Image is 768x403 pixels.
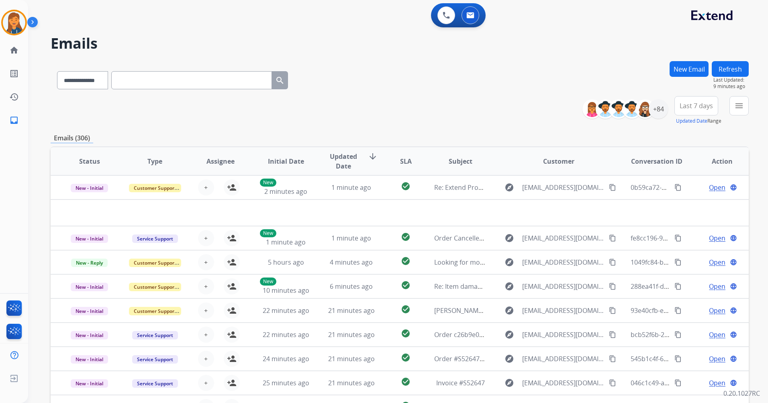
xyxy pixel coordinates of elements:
span: Subject [449,156,472,166]
mat-icon: content_copy [674,234,682,242]
span: New - Initial [71,283,108,291]
mat-icon: person_add [227,306,237,315]
span: 6 minutes ago [330,282,373,291]
mat-icon: explore [505,378,514,388]
mat-icon: home [9,45,19,55]
mat-icon: person_add [227,183,237,192]
p: 0.20.1027RC [723,389,760,398]
mat-icon: content_copy [674,307,682,314]
mat-icon: content_copy [609,331,616,338]
span: [PERSON_NAME] Claim # F36B1AF5-B426-45E4-9240-4AF5E14170E9 [434,306,634,315]
span: 0b59ca72-0c37-436c-bb48-ec38803606e3 [631,183,754,192]
mat-icon: explore [505,183,514,192]
span: fe8cc196-90c5-45b6-9311-dbe94cab044b [631,234,753,243]
mat-icon: language [730,234,737,242]
span: 046c1c49-a3d2-4aa2-9010-9b807ac356db [631,378,755,387]
span: New - Initial [71,331,108,339]
span: bcb52f6b-28ee-40c9-8cc6-624e610c58b0 [631,330,752,339]
h2: Emails [51,35,749,51]
mat-icon: content_copy [674,259,682,266]
span: Range [676,117,721,124]
button: + [198,302,214,319]
mat-icon: content_copy [609,307,616,314]
p: Emails (306) [51,133,93,143]
div: +84 [649,99,668,119]
mat-icon: explore [505,330,514,339]
mat-icon: content_copy [609,234,616,242]
button: New Email [670,61,709,77]
span: Customer Support [129,283,181,291]
mat-icon: check_circle [401,353,411,362]
span: Customer [543,156,574,166]
span: Updated Date [325,152,362,171]
mat-icon: menu [734,101,744,111]
span: [EMAIL_ADDRESS][DOMAIN_NAME] [522,257,605,267]
mat-icon: check_circle [401,377,411,387]
span: New - Reply [71,259,108,267]
button: Refresh [712,61,749,77]
span: [EMAIL_ADDRESS][DOMAIN_NAME] [522,330,605,339]
span: 93e40cfb-e013-4643-a5b9-521fa083a993 [631,306,752,315]
button: + [198,327,214,343]
span: Assignee [206,156,235,166]
p: New [260,179,276,187]
span: 21 minutes ago [328,330,375,339]
button: + [198,179,214,195]
span: Open [709,330,725,339]
span: Conversation ID [631,156,682,166]
mat-icon: history [9,92,19,102]
span: 1 minute ago [266,238,306,247]
span: 1049fc84-bc77-46bf-a9b0-50c9b6435ec5 [631,258,751,267]
span: Last 7 days [680,104,713,107]
span: 24 minutes ago [263,354,309,363]
span: Last Updated: [713,77,749,83]
mat-icon: content_copy [609,184,616,191]
mat-icon: content_copy [674,283,682,290]
span: 22 minutes ago [263,306,309,315]
mat-icon: explore [505,354,514,364]
span: Open [709,306,725,315]
span: [EMAIL_ADDRESS][DOMAIN_NAME] [522,183,605,192]
span: [EMAIL_ADDRESS][DOMAIN_NAME] [522,378,605,388]
span: 5 hours ago [268,258,304,267]
mat-icon: explore [505,257,514,267]
mat-icon: explore [505,233,514,243]
span: Order #S52647 confirmed [434,354,513,363]
mat-icon: search [275,76,285,85]
span: Open [709,378,725,388]
span: Open [709,354,725,364]
span: New - Initial [71,234,108,243]
mat-icon: person_add [227,233,237,243]
button: + [198,278,214,294]
span: Service Support [132,379,178,388]
span: Re: Item damage - Sofa Sleeper [434,282,528,291]
span: Status [79,156,100,166]
span: + [204,183,208,192]
span: Customer Support [129,259,181,267]
span: [EMAIL_ADDRESS][DOMAIN_NAME] [522,233,605,243]
span: Service Support [132,234,178,243]
mat-icon: person_add [227,282,237,291]
mat-icon: check_circle [401,181,411,191]
mat-icon: check_circle [401,304,411,314]
mat-icon: language [730,379,737,387]
mat-icon: inbox [9,115,19,125]
span: Initial Date [268,156,304,166]
mat-icon: check_circle [401,280,411,290]
mat-icon: explore [505,282,514,291]
span: 21 minutes ago [328,306,375,315]
span: 4 minutes ago [330,258,373,267]
mat-icon: content_copy [609,283,616,290]
mat-icon: check_circle [401,256,411,266]
span: + [204,282,208,291]
span: [EMAIL_ADDRESS][DOMAIN_NAME] [522,306,605,315]
mat-icon: content_copy [674,355,682,362]
span: 545b1c4f-676f-42e7-afb2-7713c1c42731 [631,354,749,363]
span: [EMAIL_ADDRESS][DOMAIN_NAME] [522,354,605,364]
mat-icon: content_copy [674,184,682,191]
span: Service Support [132,331,178,339]
mat-icon: language [730,184,737,191]
mat-icon: language [730,355,737,362]
span: Order c26b9e0c-40ec-461c-b413-766af58b75b0 [434,330,576,339]
button: + [198,351,214,367]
